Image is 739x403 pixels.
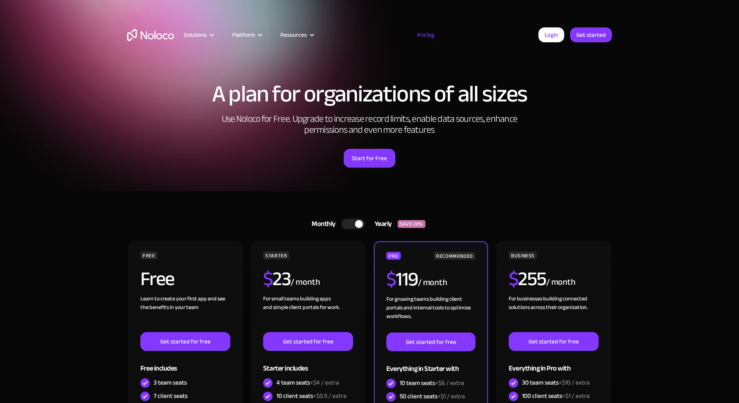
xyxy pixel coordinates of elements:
[280,30,307,40] div: Resources
[386,295,475,333] div: For growing teams building client portals and internal tools to optimize workflows.
[344,149,395,168] a: Start for Free
[302,218,341,230] div: Monthly
[213,114,526,136] h2: Use Noloco for Free. Upgrade to increase record limits, enable data sources, enhance permissions ...
[271,30,323,40] div: Resources
[509,332,599,351] a: Get started for free
[400,379,464,387] div: 10 team seats
[140,332,230,351] a: Get started for free
[400,392,465,401] div: 50 client seats
[222,30,271,40] div: Platform
[276,392,346,400] div: 10 client seats
[174,30,222,40] div: Solutions
[263,260,273,297] span: $
[232,30,255,40] div: Platform
[562,390,590,402] span: +$1 / extra
[263,251,289,259] div: STARTER
[127,82,612,106] h1: A plan for organizations of all sizes
[140,269,174,289] h2: Free
[522,392,590,400] div: 100 client seats
[127,29,174,41] a: home
[435,377,464,389] span: +$6 / extra
[140,295,230,332] div: Learn to create your first app and see the benefits in your team ‍
[438,390,465,402] span: +$1 / extra
[263,332,353,351] a: Get started for free
[386,333,475,351] a: Get started for free
[313,390,346,402] span: +$0.5 / extra
[509,260,518,297] span: $
[184,30,207,40] div: Solutions
[509,351,599,376] div: Everything in Pro with
[546,276,576,289] div: / month
[386,269,418,289] h2: 119
[386,261,396,298] span: $
[365,218,398,230] div: Yearly
[386,351,475,377] div: Everything in Starter with
[263,269,291,289] h2: 23
[509,295,599,332] div: For businesses building connected solutions across their organization. ‍
[509,269,546,289] h2: 255
[263,351,353,376] div: Starter includes
[276,378,339,387] div: 4 team seats
[434,252,475,260] div: RECOMMENDED
[570,27,612,42] a: Get started
[538,27,564,42] a: Login
[310,377,339,389] span: +$4 / extra
[140,351,230,376] div: Free includes
[407,30,444,40] a: Pricing
[291,276,320,289] div: / month
[154,378,187,387] div: 3 team seats
[509,251,537,259] div: BUSINESS
[418,276,447,289] div: / month
[263,295,353,332] div: For small teams building apps and simple client portals for work. ‍
[559,377,590,389] span: +$10 / extra
[140,251,158,259] div: FREE
[398,220,425,228] div: SAVE 20%
[154,392,188,400] div: 7 client seats
[522,378,590,387] div: 30 team seats
[386,252,401,260] div: PRO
